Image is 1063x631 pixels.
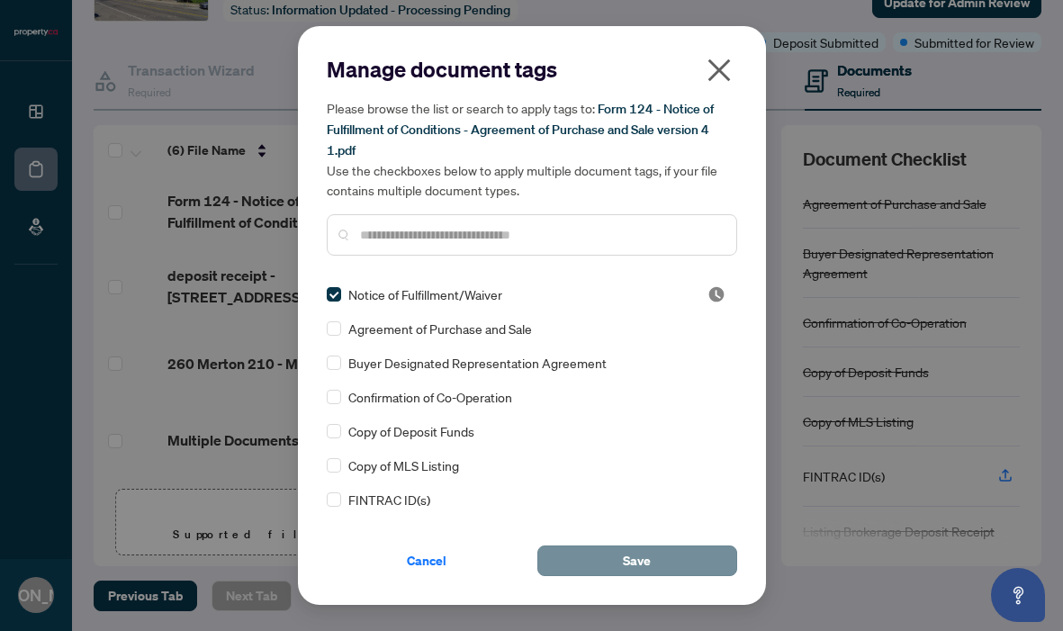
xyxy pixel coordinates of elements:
span: Agreement of Purchase and Sale [348,319,532,338]
span: Confirmation of Co-Operation [348,387,512,407]
span: Cancel [407,546,446,575]
img: status [707,285,725,303]
span: Pending Review [707,285,725,303]
h5: Please browse the list or search to apply tags to: Use the checkboxes below to apply multiple doc... [327,98,737,200]
span: Notice of Fulfillment/Waiver [348,284,502,304]
span: close [705,56,734,85]
span: Copy of MLS Listing [348,455,459,475]
span: Buyer Designated Representation Agreement [348,353,607,373]
button: Open asap [991,568,1045,622]
span: FINTRAC ID(s) [348,490,430,509]
button: Save [537,545,737,576]
span: Copy of Deposit Funds [348,421,474,441]
span: Form 124 - Notice of Fulfillment of Conditions - Agreement of Purchase and Sale version 4 1.pdf [327,101,714,158]
h2: Manage document tags [327,55,737,84]
button: Cancel [327,545,527,576]
span: Save [623,546,651,575]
